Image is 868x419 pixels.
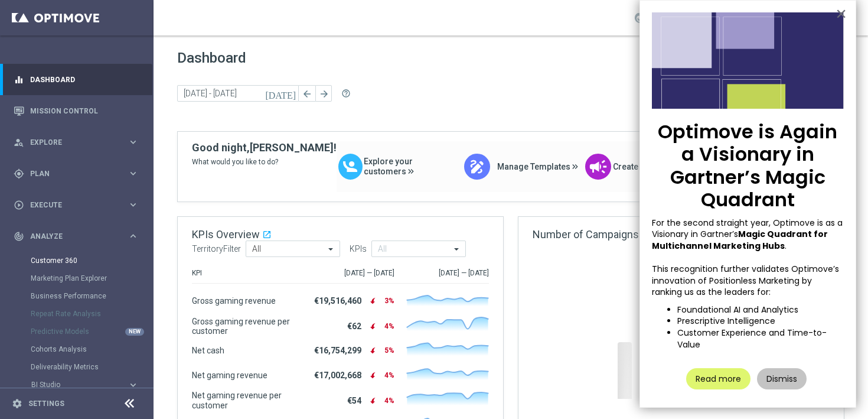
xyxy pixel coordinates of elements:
li: Foundational AI and Analytics [677,304,844,316]
div: Cohorts Analysis [31,340,152,358]
a: Customer 360 [31,256,123,265]
p: Optimove is Again a Visionary in Gartner’s Magic Quadrant [652,121,844,212]
span: For the second straight year, Optimove is as a Visionary in Gartner’s [652,217,845,241]
i: play_circle_outline [14,200,24,210]
i: keyboard_arrow_right [128,230,139,242]
p: This recognition further validates Optimove’s innovation of Positionless Marketing by ranking us ... [652,264,844,298]
i: keyboard_arrow_right [128,379,139,391]
li: Customer Experience and Time-to-Value [677,327,844,350]
a: Mission Control [30,95,139,126]
div: Explore [14,137,128,148]
button: Close [836,4,847,23]
div: NEW [125,328,144,336]
div: Analyze [14,231,128,242]
div: Dashboard [14,64,139,95]
a: Deliverability Metrics [31,362,123,372]
button: Dismiss [757,368,807,389]
a: Marketing Plan Explorer [31,274,123,283]
i: equalizer [14,74,24,85]
span: Explore [30,139,128,146]
div: Customer 360 [31,252,152,269]
i: gps_fixed [14,168,24,179]
li: Prescriptive Intelligence [677,316,844,327]
div: BI Studio [31,381,128,388]
a: Business Performance [31,291,123,301]
span: Execute [30,202,128,209]
div: Predictive Models [31,323,152,340]
span: Analyze [30,233,128,240]
i: settings [12,398,22,409]
span: . [785,240,787,252]
div: Execute [14,200,128,210]
span: BI Studio [31,381,116,388]
i: keyboard_arrow_right [128,168,139,179]
i: keyboard_arrow_right [128,137,139,148]
div: Business Performance [31,287,152,305]
button: Read more [686,368,750,389]
div: BI Studio [31,376,152,394]
strong: Magic Quadrant for Multichannel Marketing Hubs [652,228,830,252]
i: track_changes [14,231,24,242]
i: keyboard_arrow_right [128,199,139,210]
i: person_search [14,137,24,148]
div: Marketing Plan Explorer [31,269,152,287]
div: Repeat Rate Analysis [31,305,152,323]
div: Plan [14,168,128,179]
span: Plan [30,170,128,177]
a: Cohorts Analysis [31,345,123,354]
div: Mission Control [14,95,139,126]
a: Dashboard [30,64,139,95]
a: Settings [28,400,64,407]
div: Deliverability Metrics [31,358,152,376]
